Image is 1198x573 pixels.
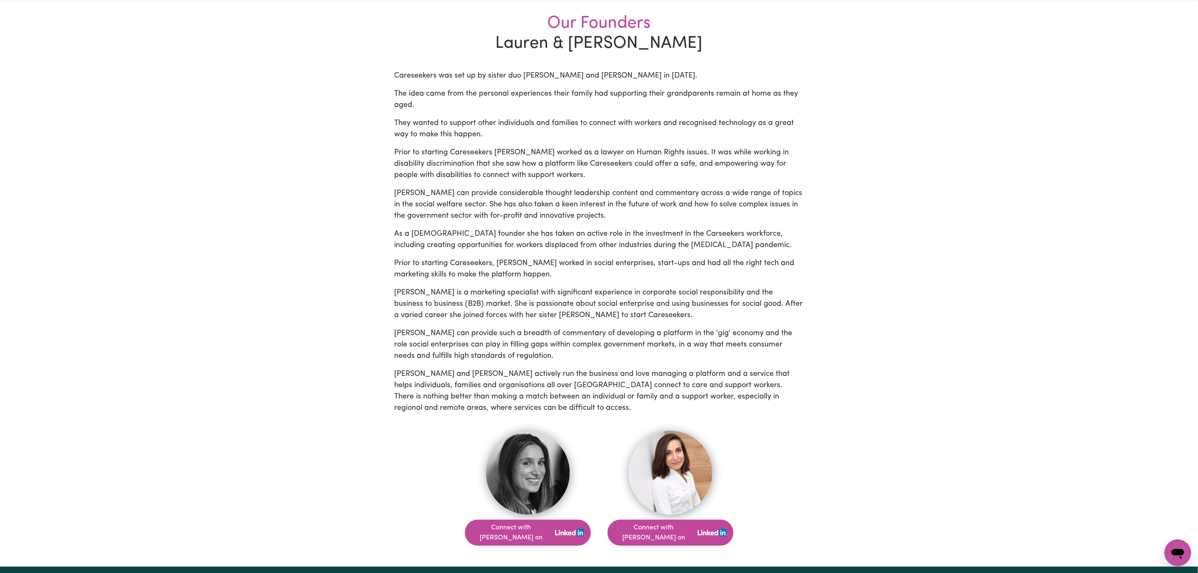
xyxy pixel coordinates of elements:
[465,520,591,546] button: Connect with [PERSON_NAME] on
[395,89,804,111] p: The idea came from the personal experiences their family had supporting their grandparents remain...
[698,529,728,536] img: LinkedIn
[629,431,712,515] img: Profile Pic
[608,520,733,546] button: Connect with [PERSON_NAME] on
[395,188,804,222] p: [PERSON_NAME] can provide considerable thought leadership content and commentary across a wide ra...
[395,258,804,281] p: Prior to starting Careseekers, [PERSON_NAME] worked in social enterprises, start-ups and had all ...
[1164,539,1191,566] iframe: Button to launch messaging window, conversation in progress
[390,13,809,54] h2: Lauren & [PERSON_NAME]
[395,70,804,82] p: Careseekers was set up by sister duo [PERSON_NAME] and [PERSON_NAME] in [DATE].
[395,328,804,362] p: [PERSON_NAME] can provide such a breadth of commentary of developing a platform in the 'gig' econ...
[555,529,585,536] img: LinkedIn
[608,520,733,546] a: Connect with [PERSON_NAME] onLinkedIn
[486,431,570,515] img: Profile Pic
[395,147,804,181] p: Prior to starting Careseekers [PERSON_NAME] worked as a lawyer on Human Rights issues. It was whi...
[395,13,804,34] span: Our Founders
[395,287,804,321] p: [PERSON_NAME] is a marketing specialist with significant experience in corporate social responsib...
[395,369,804,414] p: [PERSON_NAME] and [PERSON_NAME] actively run the business and love managing a platform and a serv...
[465,520,591,546] a: Connect with [PERSON_NAME] onLinkedIn
[395,118,804,141] p: They wanted to support other individuals and families to connect with workers and recognised tech...
[395,229,804,251] p: As a [DEMOGRAPHIC_DATA] founder she has taken an active role in the investment in the Carseekers ...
